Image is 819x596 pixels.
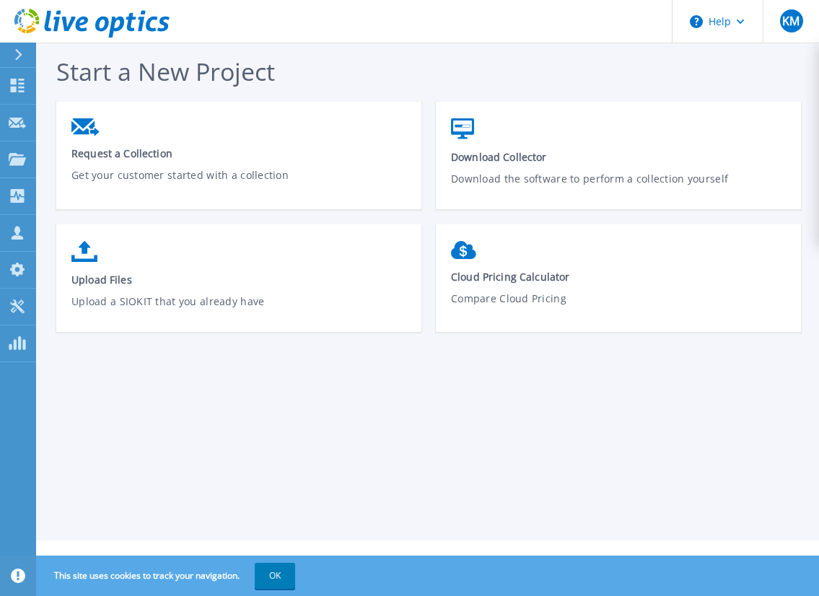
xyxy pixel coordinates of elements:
span: Download Collector [451,150,787,164]
span: This site uses cookies to track your navigation. [40,563,295,589]
a: Upload FilesUpload a SIOKIT that you already have [56,234,421,337]
button: OK [255,563,295,589]
span: Upload Files [71,273,407,286]
p: Upload a SIOKIT that you already have [71,294,407,327]
span: KM [782,15,800,27]
span: Start a New Project [56,55,275,88]
a: Request a CollectionGet your customer started with a collection [56,111,421,211]
p: Download the software to perform a collection yourself [451,171,787,204]
span: Cloud Pricing Calculator [451,270,787,284]
a: Cloud Pricing CalculatorCompare Cloud Pricing [436,234,801,335]
p: Compare Cloud Pricing [451,291,787,324]
span: Request a Collection [71,146,407,160]
p: Get your customer started with a collection [71,167,407,201]
a: Download CollectorDownload the software to perform a collection yourself [436,111,801,214]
